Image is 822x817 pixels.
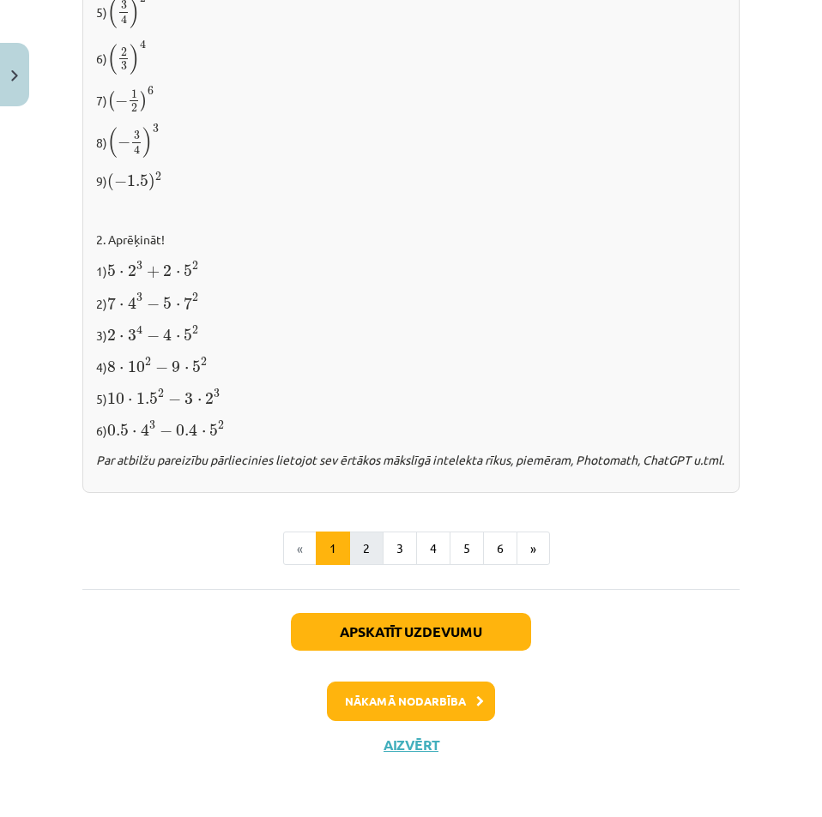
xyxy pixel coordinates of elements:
[147,330,160,342] span: −
[118,136,130,148] span: −
[127,175,148,187] span: 1.5
[96,355,726,376] p: 4)
[378,736,444,754] button: Aizvērt
[119,303,124,309] span: ⋅
[96,123,726,159] p: 8)
[96,387,726,408] p: 5)
[142,127,153,158] span: )
[192,261,198,270] span: 2
[450,532,484,566] button: 5
[136,293,142,302] span: 3
[141,424,149,436] span: 4
[121,62,127,70] span: 3
[517,532,550,566] button: »
[176,424,197,436] span: 0.4
[163,265,172,277] span: 2
[176,271,180,276] span: ⋅
[176,303,180,309] span: ⋅
[205,393,214,405] span: 2
[96,231,726,249] p: 2. Aprēķināt!
[149,421,155,430] span: 3
[107,265,116,277] span: 5
[148,87,154,95] span: 6
[184,297,192,309] span: 7
[155,172,161,181] span: 2
[115,95,128,107] span: −
[121,1,127,9] span: 3
[130,44,140,75] span: )
[134,145,140,154] span: 4
[153,124,159,133] span: 3
[160,425,172,437] span: −
[128,297,136,309] span: 4
[131,90,137,99] span: 1
[107,393,124,405] span: 10
[184,265,192,277] span: 5
[107,91,115,111] span: (
[128,399,132,404] span: ⋅
[147,266,160,278] span: +
[107,173,114,191] span: (
[96,259,726,280] p: 1)
[192,361,201,373] span: 5
[96,39,726,75] p: 6)
[327,682,495,721] button: Nākamā nodarbība
[176,335,180,340] span: ⋅
[184,329,192,341] span: 5
[168,393,181,405] span: −
[107,127,118,158] span: (
[192,293,198,302] span: 2
[201,357,207,366] span: 2
[119,367,124,372] span: ⋅
[96,452,724,467] i: Par atbilžu pareizību pārliecinies lietojot sev ērtākos mākslīgā intelekta rīkus, piemēram, Photo...
[107,44,118,75] span: (
[128,361,145,373] span: 10
[128,329,136,341] span: 3
[197,399,202,404] span: ⋅
[184,367,189,372] span: ⋅
[136,393,158,405] span: 1.5
[136,261,142,270] span: 3
[184,393,193,405] span: 3
[316,532,350,566] button: 1
[96,418,726,440] p: 6)
[96,291,726,313] p: 2)
[148,173,155,191] span: )
[383,532,417,566] button: 3
[218,421,224,430] span: 2
[132,430,136,436] span: ⋅
[82,532,740,566] nav: Page navigation example
[202,430,206,436] span: ⋅
[163,328,172,341] span: 4
[291,613,531,651] button: Apskatīt uzdevumu
[163,297,172,309] span: 5
[11,70,18,81] img: icon-close-lesson-0947bae3869378f0d4975bcd49f059093ad1ed9edebbc8119c70593378902aed.svg
[192,326,198,334] span: 2
[121,48,127,57] span: 2
[128,265,136,277] span: 2
[145,357,151,366] span: 2
[209,424,218,436] span: 5
[136,325,142,334] span: 4
[107,297,116,309] span: 7
[96,169,726,192] p: 9)
[114,176,127,188] span: −
[147,298,160,310] span: −
[416,532,450,566] button: 4
[140,91,148,111] span: )
[134,131,140,140] span: 3
[140,40,146,50] span: 4
[119,335,124,340] span: ⋅
[155,362,168,374] span: −
[107,329,116,341] span: 2
[107,424,129,436] span: 0.5
[96,86,726,113] p: 7)
[483,532,517,566] button: 6
[131,104,137,112] span: 2
[107,361,116,373] span: 8
[172,361,180,373] span: 9
[121,15,127,24] span: 4
[158,389,164,398] span: 2
[96,323,726,345] p: 3)
[349,532,384,566] button: 2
